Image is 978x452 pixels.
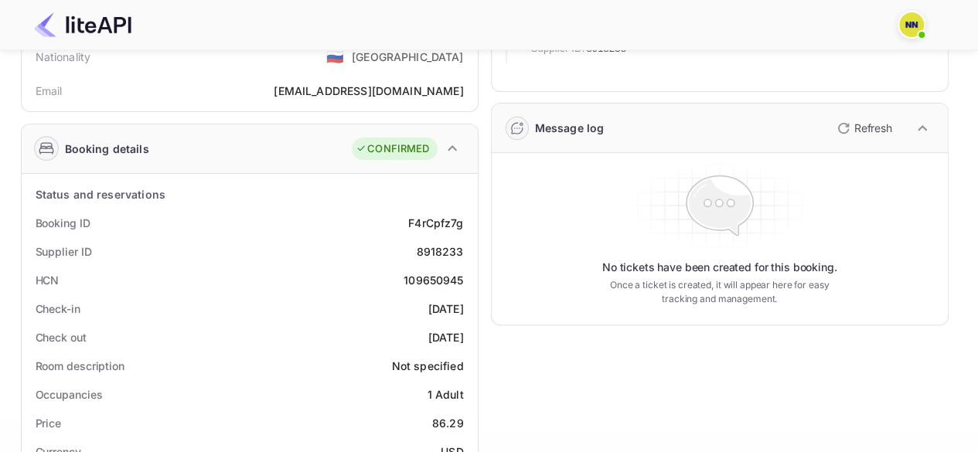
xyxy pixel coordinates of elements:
[34,12,131,37] img: LiteAPI Logo
[416,243,463,260] div: 8918233
[428,301,464,317] div: [DATE]
[602,260,837,275] p: No tickets have been created for this booking.
[535,120,605,136] div: Message log
[36,386,103,403] div: Occupancies
[36,272,60,288] div: HCN
[36,215,90,231] div: Booking ID
[828,116,898,141] button: Refresh
[352,49,464,65] div: [GEOGRAPHIC_DATA]
[65,141,149,157] div: Booking details
[36,186,165,202] div: Status and reservations
[408,215,463,231] div: F4rCpfz7g
[36,329,87,345] div: Check out
[36,83,63,99] div: Email
[36,415,62,431] div: Price
[36,301,80,317] div: Check-in
[428,329,464,345] div: [DATE]
[854,120,892,136] p: Refresh
[427,386,463,403] div: 1 Adult
[392,358,464,374] div: Not specified
[356,141,429,157] div: CONFIRMED
[36,358,124,374] div: Room description
[326,42,344,70] span: United States
[404,272,463,288] div: 109650945
[432,415,464,431] div: 86.29
[274,83,463,99] div: [EMAIL_ADDRESS][DOMAIN_NAME]
[598,278,842,306] p: Once a ticket is created, it will appear here for easy tracking and management.
[36,49,91,65] div: Nationality
[899,12,924,37] img: N/A N/A
[36,243,92,260] div: Supplier ID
